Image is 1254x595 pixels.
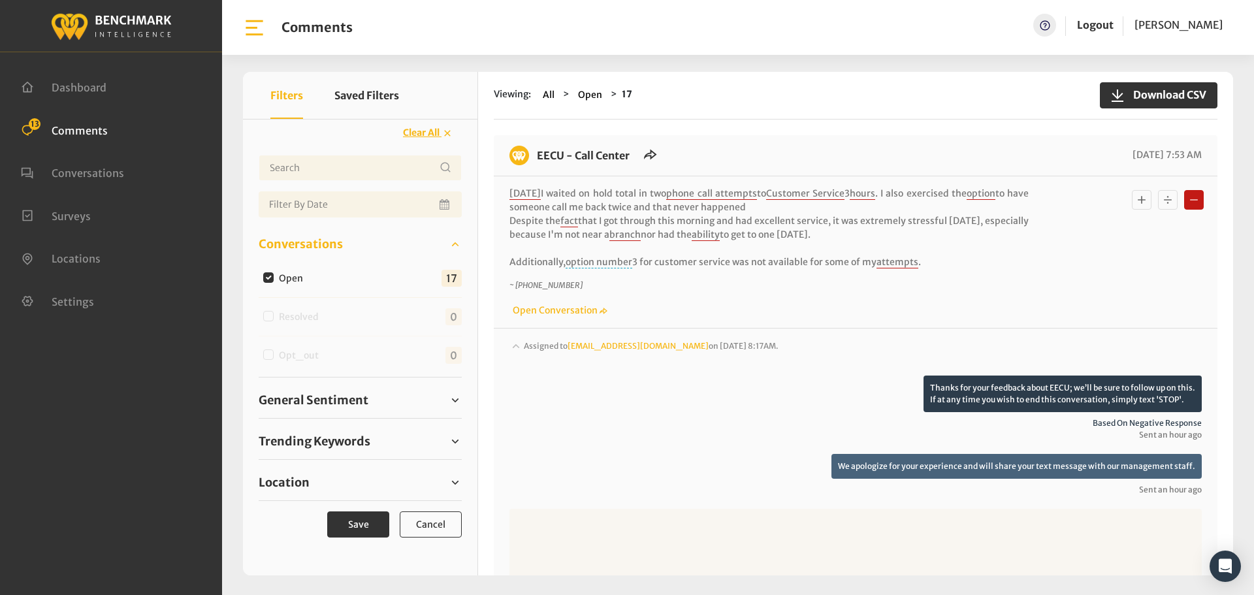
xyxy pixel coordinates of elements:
[609,229,641,241] span: branch
[281,20,353,35] h1: Comments
[831,454,1202,479] p: We apologize for your experience and will share your text message with our management staff.
[259,191,462,217] input: Date range input field
[566,256,632,268] span: option number
[52,252,101,265] span: Locations
[509,280,583,290] i: ~ [PHONE_NUMBER]
[539,88,558,103] button: All
[259,474,310,491] span: Location
[21,208,91,221] a: Surveys
[924,376,1202,412] p: Thanks for your feedback about EECU; we’ll be sure to follow up on this. If at any time you wish ...
[259,432,462,451] a: Trending Keywords
[766,187,844,200] span: Customer Service
[259,391,462,410] a: General Sentiment
[1100,82,1217,108] button: Download CSV
[509,304,607,316] a: Open Conversation
[850,187,875,200] span: hours
[666,187,756,200] span: phone call attempts
[1134,18,1223,31] span: [PERSON_NAME]
[259,473,462,492] a: Location
[967,187,995,200] span: option
[52,167,124,180] span: Conversations
[442,270,462,287] span: 17
[1129,187,1207,213] div: Basic example
[529,146,637,165] h6: EECU - Call Center
[400,511,462,538] button: Cancel
[259,432,370,450] span: Trending Keywords
[1077,18,1114,31] a: Logout
[263,272,274,283] input: Open
[560,215,578,227] span: fact
[509,187,541,200] span: [DATE]
[509,484,1202,496] span: Sent an hour ago
[437,191,454,217] button: Open Calendar
[445,347,462,364] span: 0
[1210,551,1241,582] div: Open Intercom Messenger
[21,80,106,93] a: Dashboard
[1134,14,1223,37] a: [PERSON_NAME]
[274,349,329,362] label: Opt_out
[403,127,440,138] span: Clear All
[21,294,94,307] a: Settings
[274,272,313,285] label: Open
[259,391,368,409] span: General Sentiment
[52,295,94,308] span: Settings
[21,165,124,178] a: Conversations
[259,155,462,181] input: Username
[270,72,303,119] button: Filters
[394,121,462,144] button: Clear All
[509,187,1029,269] p: I waited on hold total in two to 3 . I also exercised the to have someone call me back twice and ...
[52,123,108,137] span: Comments
[494,88,531,103] span: Viewing:
[445,308,462,325] span: 0
[52,209,91,222] span: Surveys
[524,341,779,351] span: Assigned to on [DATE] 8:17AM.
[876,256,918,268] span: attempts
[274,310,329,324] label: Resolved
[509,146,529,165] img: benchmark
[334,72,399,119] button: Saved Filters
[1077,14,1114,37] a: Logout
[21,123,108,136] a: Comments 13
[50,10,172,42] img: benchmark
[1125,87,1206,103] span: Download CSV
[52,81,106,94] span: Dashboard
[509,429,1202,441] span: Sent an hour ago
[1129,149,1202,161] span: [DATE] 7:53 AM
[21,251,101,264] a: Locations
[622,88,632,100] strong: 17
[568,341,709,351] a: [EMAIL_ADDRESS][DOMAIN_NAME]
[259,234,462,254] a: Conversations
[243,16,266,39] img: bar
[509,339,1202,376] div: Assigned to[EMAIL_ADDRESS][DOMAIN_NAME]on [DATE] 8:17AM.
[692,229,720,241] span: ability
[29,118,40,130] span: 13
[259,235,343,253] span: Conversations
[509,417,1202,429] span: Based on negative response
[537,149,630,162] a: EECU - Call Center
[574,88,606,103] button: Open
[327,511,389,538] button: Save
